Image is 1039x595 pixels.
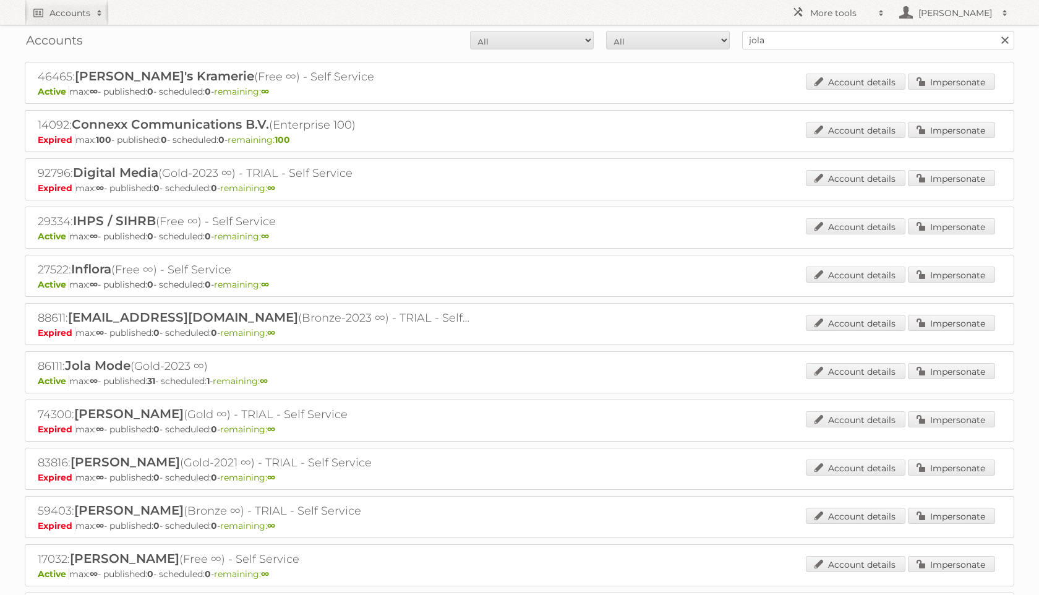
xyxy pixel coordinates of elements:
[261,86,269,97] strong: ∞
[261,279,269,290] strong: ∞
[147,231,153,242] strong: 0
[806,556,905,572] a: Account details
[908,122,995,138] a: Impersonate
[38,231,1001,242] p: max: - published: - scheduled: -
[90,279,98,290] strong: ∞
[38,327,75,338] span: Expired
[153,182,160,194] strong: 0
[38,375,1001,387] p: max: - published: - scheduled: -
[38,424,75,435] span: Expired
[161,134,167,145] strong: 0
[90,568,98,580] strong: ∞
[908,218,995,234] a: Impersonate
[38,472,1001,483] p: max: - published: - scheduled: -
[213,375,268,387] span: remaining:
[260,375,268,387] strong: ∞
[96,520,104,531] strong: ∞
[90,231,98,242] strong: ∞
[38,117,471,133] h2: 14092: (Enterprise 100)
[38,472,75,483] span: Expired
[267,520,275,531] strong: ∞
[267,472,275,483] strong: ∞
[38,182,1001,194] p: max: - published: - scheduled: -
[153,472,160,483] strong: 0
[38,182,75,194] span: Expired
[267,182,275,194] strong: ∞
[207,375,210,387] strong: 1
[90,86,98,97] strong: ∞
[38,455,471,471] h2: 83816: (Gold-2021 ∞) - TRIAL - Self Service
[72,117,269,132] span: Connexx Communications B.V.
[38,503,471,519] h2: 59403: (Bronze ∞) - TRIAL - Self Service
[806,411,905,427] a: Account details
[908,460,995,476] a: Impersonate
[96,472,104,483] strong: ∞
[38,165,471,181] h2: 92796: (Gold-2023 ∞) - TRIAL - Self Service
[38,375,69,387] span: Active
[38,358,471,374] h2: 86111: (Gold-2023 ∞)
[211,424,217,435] strong: 0
[211,327,217,338] strong: 0
[810,7,872,19] h2: More tools
[261,568,269,580] strong: ∞
[220,327,275,338] span: remaining:
[205,568,211,580] strong: 0
[38,551,471,567] h2: 17032: (Free ∞) - Self Service
[806,363,905,379] a: Account details
[38,568,69,580] span: Active
[38,310,471,326] h2: 88611: (Bronze-2023 ∞) - TRIAL - Self Service
[214,279,269,290] span: remaining:
[205,231,211,242] strong: 0
[68,310,298,325] span: [EMAIL_ADDRESS][DOMAIN_NAME]
[70,551,179,566] span: [PERSON_NAME]
[96,182,104,194] strong: ∞
[153,520,160,531] strong: 0
[74,406,184,421] span: [PERSON_NAME]
[65,358,130,373] span: Jola Mode
[214,231,269,242] span: remaining:
[38,406,471,422] h2: 74300: (Gold ∞) - TRIAL - Self Service
[147,86,153,97] strong: 0
[908,411,995,427] a: Impersonate
[90,375,98,387] strong: ∞
[220,424,275,435] span: remaining:
[205,86,211,97] strong: 0
[228,134,290,145] span: remaining:
[806,508,905,524] a: Account details
[38,134,75,145] span: Expired
[38,231,69,242] span: Active
[38,520,75,531] span: Expired
[275,134,290,145] strong: 100
[220,520,275,531] span: remaining:
[38,69,471,85] h2: 46465: (Free ∞) - Self Service
[38,520,1001,531] p: max: - published: - scheduled: -
[38,262,471,278] h2: 27522: (Free ∞) - Self Service
[153,327,160,338] strong: 0
[220,182,275,194] span: remaining:
[214,86,269,97] span: remaining:
[75,69,254,83] span: [PERSON_NAME]'s Kramerie
[73,213,156,228] span: IHPS / SIHRB
[96,134,111,145] strong: 100
[211,472,217,483] strong: 0
[38,327,1001,338] p: max: - published: - scheduled: -
[147,279,153,290] strong: 0
[147,568,153,580] strong: 0
[806,267,905,283] a: Account details
[38,424,1001,435] p: max: - published: - scheduled: -
[908,170,995,186] a: Impersonate
[205,279,211,290] strong: 0
[806,122,905,138] a: Account details
[71,455,180,469] span: [PERSON_NAME]
[806,170,905,186] a: Account details
[38,134,1001,145] p: max: - published: - scheduled: -
[73,165,158,180] span: Digital Media
[220,472,275,483] span: remaining:
[908,315,995,331] a: Impersonate
[38,279,1001,290] p: max: - published: - scheduled: -
[218,134,224,145] strong: 0
[267,327,275,338] strong: ∞
[267,424,275,435] strong: ∞
[38,568,1001,580] p: max: - published: - scheduled: -
[261,231,269,242] strong: ∞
